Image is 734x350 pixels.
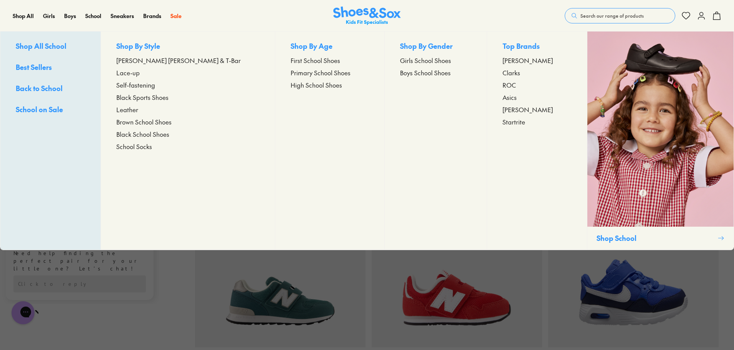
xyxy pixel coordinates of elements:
[291,68,350,77] span: Primary School Shoes
[116,80,260,90] a: Self-fastening
[291,80,342,90] span: High School Shoes
[116,117,260,126] a: Brown School Shoes
[16,62,85,74] a: Best Sellers
[291,56,340,65] span: First School Shoes
[116,93,260,102] a: Black Sports Shoes
[16,41,66,51] span: Shop All School
[8,299,38,327] iframe: Gorgias live chat messenger
[503,117,572,126] a: Startrite
[16,83,85,95] a: Back to School
[16,41,85,53] a: Shop All School
[64,12,76,20] a: Boys
[116,56,260,65] a: [PERSON_NAME] [PERSON_NAME] & T-Bar
[400,68,451,77] span: Boys School Shoes
[503,93,517,102] span: Asics
[16,105,63,114] span: School on Sale
[116,142,152,151] span: School Socks
[503,68,572,77] a: Clarks
[16,104,85,116] a: School on Sale
[597,233,714,243] p: Shop School
[503,117,525,126] span: Startrite
[170,12,182,20] a: Sale
[291,80,369,90] a: High School Shoes
[13,12,34,20] a: Shop All
[372,177,542,347] a: Exclusive
[503,68,520,77] span: Clarks
[16,83,63,93] span: Back to School
[580,12,644,19] span: Search our range of products
[13,9,26,21] img: Shoes logo
[111,12,134,20] a: Sneakers
[143,12,161,20] a: Brands
[116,41,260,53] p: Shop By Style
[116,105,260,114] a: Leather
[565,8,675,23] button: Search our range of products
[116,105,138,114] span: Leather
[116,56,241,65] span: [PERSON_NAME] [PERSON_NAME] & T-Bar
[135,10,146,20] button: Dismiss campaign
[587,32,734,250] a: Shop School
[503,105,572,114] a: [PERSON_NAME]
[333,7,401,25] a: Shoes & Sox
[333,7,401,25] img: SNS_Logo_Responsive.svg
[291,56,369,65] a: First School Shoes
[13,24,146,47] div: Need help finding the perfect pair for your little one? Let’s chat!
[29,11,59,19] h3: Shoes
[116,129,169,139] span: Black School Shoes
[503,80,516,90] span: ROC
[85,12,101,20] a: School
[400,68,471,77] a: Boys School Shoes
[116,68,140,77] span: Lace-up
[43,12,55,20] a: Girls
[6,9,154,47] div: Message from Shoes. Need help finding the perfect pair for your little one? Let’s chat!
[503,56,553,65] span: [PERSON_NAME]
[400,41,471,53] p: Shop By Gender
[503,80,572,90] a: ROC
[116,68,260,77] a: Lace-up
[400,56,451,65] span: Girls School Shoes
[116,80,155,90] span: Self-fastening
[503,41,572,53] p: Top Brands
[13,50,146,67] div: Reply to the campaigns
[400,56,471,65] a: Girls School Shoes
[503,105,553,114] span: [PERSON_NAME]
[116,129,260,139] a: Black School Shoes
[503,93,572,102] a: Asics
[587,32,734,227] img: SNS_10_2.png
[16,62,52,72] span: Best Sellers
[116,93,169,102] span: Black Sports Shoes
[291,68,369,77] a: Primary School Shoes
[6,1,154,75] div: Campaign message
[116,142,260,151] a: School Socks
[291,41,369,53] p: Shop By Age
[116,117,172,126] span: Brown School Shoes
[503,56,572,65] a: [PERSON_NAME]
